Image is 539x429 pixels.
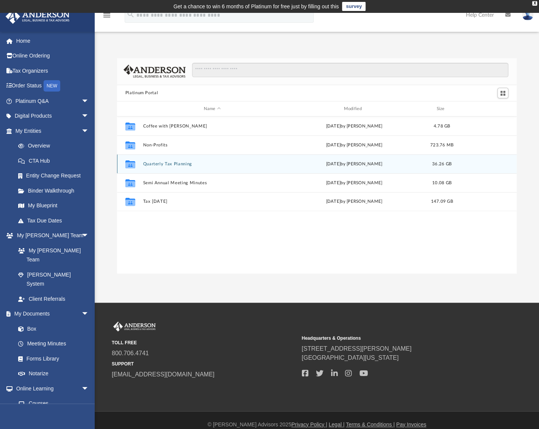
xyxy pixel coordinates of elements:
[127,10,135,19] i: search
[433,124,450,128] span: 4.78 GB
[532,1,537,6] div: close
[460,106,513,112] div: id
[112,322,157,331] img: Anderson Advisors Platinum Portal
[5,306,97,322] a: My Documentsarrow_drop_down
[11,366,97,381] a: Notarize
[5,63,100,78] a: Tax Organizers
[81,381,97,396] span: arrow_drop_down
[11,351,93,366] a: Forms Library
[142,106,281,112] div: Name
[396,421,426,427] a: Pay Invoices
[5,109,100,124] a: Digital Productsarrow_drop_down
[11,153,100,168] a: CTA Hub
[11,213,100,228] a: Tax Due Dates
[143,162,281,166] button: Quarterly Tax Planning
[143,143,281,148] button: Non-Profits
[432,181,452,185] span: 10.08 GB
[5,33,100,48] a: Home
[143,124,281,129] button: Coffee with [PERSON_NAME]
[11,168,100,183] a: Entity Change Request
[173,2,339,11] div: Get a chance to win 6 months of Platinum for free just by filling out this
[5,78,100,94] a: Order StatusNEW
[291,421,327,427] a: Privacy Policy |
[95,421,539,429] div: © [PERSON_NAME] Advisors 2025
[44,80,60,92] div: NEW
[102,11,111,20] i: menu
[11,396,97,411] a: Courses
[112,339,296,346] small: TOLL FREE
[81,93,97,109] span: arrow_drop_down
[112,350,149,356] a: 800.706.4741
[285,199,423,205] div: [DATE] by [PERSON_NAME]
[81,306,97,322] span: arrow_drop_down
[112,371,214,378] a: [EMAIL_ADDRESS][DOMAIN_NAME]
[302,354,398,361] a: [GEOGRAPHIC_DATA][US_STATE]
[81,228,97,244] span: arrow_drop_down
[432,162,452,166] span: 36.26 GB
[5,123,100,138] a: My Entitiesarrow_drop_down
[143,180,281,185] button: Semi Annual Meeting Minutes
[346,421,395,427] a: Terms & Conditions |
[192,63,508,77] input: Search files and folders
[427,106,457,112] div: Size
[11,183,100,198] a: Binder Walkthrough
[11,321,93,336] a: Box
[284,106,423,112] div: Modified
[3,9,72,24] img: Anderson Advisors Platinum Portal
[11,267,97,291] a: [PERSON_NAME] System
[497,88,509,98] button: Switch to Grid View
[302,335,486,342] small: Headquarters & Operations
[5,48,100,64] a: Online Ordering
[117,117,517,274] div: grid
[285,142,423,149] div: [DATE] by [PERSON_NAME]
[81,109,97,124] span: arrow_drop_down
[329,421,345,427] a: Legal |
[11,291,97,306] a: Client Referrals
[430,143,453,147] span: 723.76 MB
[302,345,411,352] a: [STREET_ADDRESS][PERSON_NAME]
[81,123,97,139] span: arrow_drop_down
[112,361,296,367] small: SUPPORT
[285,180,423,187] div: [DATE] by [PERSON_NAME]
[342,2,366,11] a: survey
[285,161,423,168] div: [DATE] by [PERSON_NAME]
[5,93,100,109] a: Platinum Q&Aarrow_drop_down
[522,9,533,20] img: User Pic
[125,90,158,96] button: Platinum Portal
[11,198,97,213] a: My Blueprint
[285,123,423,130] div: [DATE] by [PERSON_NAME]
[5,381,97,396] a: Online Learningarrow_drop_down
[431,200,453,204] span: 147.09 GB
[120,106,139,112] div: id
[11,336,97,351] a: Meeting Minutes
[11,243,93,267] a: My [PERSON_NAME] Team
[11,138,100,154] a: Overview
[143,199,281,204] button: Tax [DATE]
[102,14,111,20] a: menu
[5,228,97,243] a: My [PERSON_NAME] Teamarrow_drop_down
